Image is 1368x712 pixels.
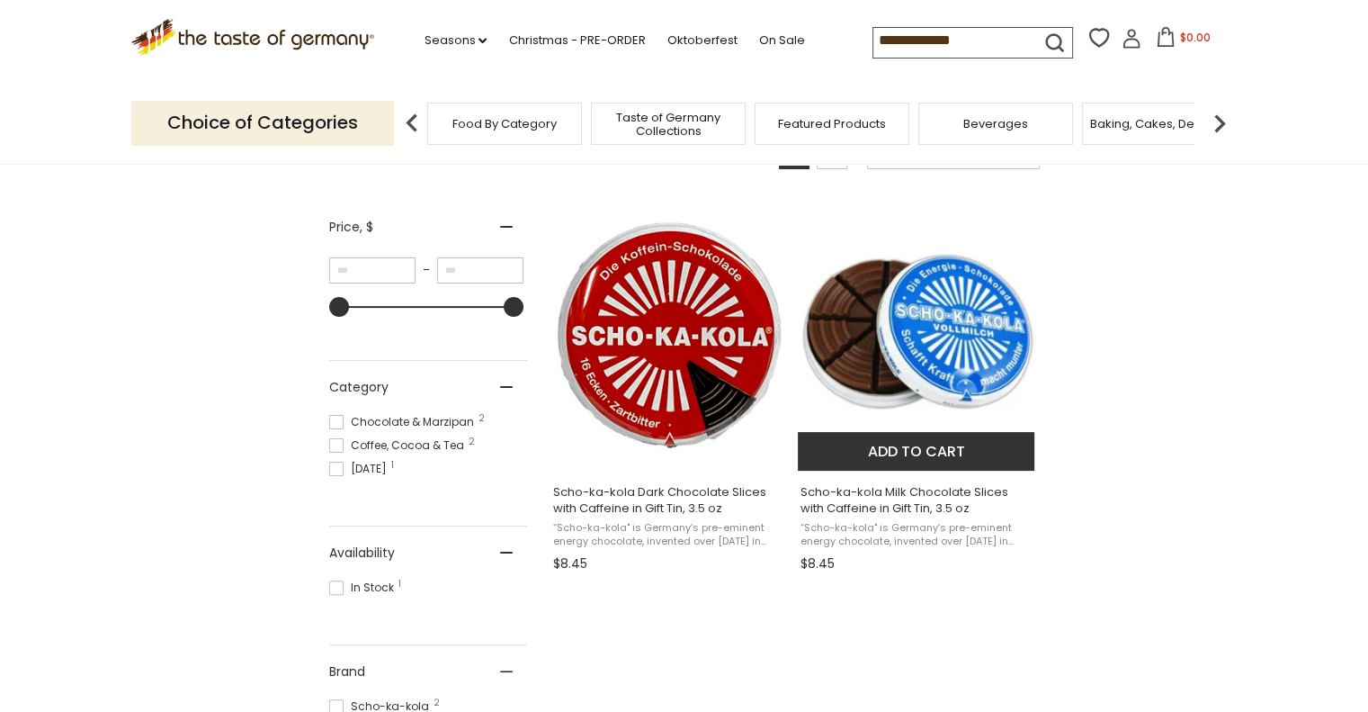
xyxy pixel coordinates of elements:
img: previous arrow [394,105,430,141]
span: [DATE] [329,461,392,477]
span: 1 [398,580,401,589]
span: Price [329,218,373,237]
span: “Scho-ka-kola" is Germany’s pre-eminent energy chocolate, invented over [DATE] in [GEOGRAPHIC_DAT... [553,521,786,549]
p: Choice of Categories [131,101,394,145]
a: Scho-ka-kola Milk Chocolate Slices with Caffeine in Gift Tin, 3.5 oz [798,201,1036,579]
span: 2 [469,437,475,446]
a: Seasons [424,31,487,50]
span: Chocolate & Marzipan [329,414,479,430]
span: Scho-ka-kola Dark Chocolate Slices with Caffeine in Gift Tin, 3.5 oz [553,484,786,517]
a: Food By Category [452,117,557,131]
span: $0.00 [1179,30,1210,45]
span: 2 [478,414,485,423]
a: Christmas - PRE-ORDER [508,31,645,50]
input: Maximum value [437,257,523,284]
a: Taste of Germany Collections [596,111,740,138]
span: “Scho-ka-kola" is Germany’s pre-eminent energy chocolate, invented over [DATE] in [GEOGRAPHIC_DAT... [800,521,1033,549]
a: Baking, Cakes, Desserts [1090,117,1229,131]
span: $8.45 [800,554,835,573]
button: $0.00 [1145,27,1221,54]
span: Coffee, Cocoa & Tea [329,437,469,454]
a: Scho-ka-kola Dark Chocolate Slices with Caffeine in Gift Tin, 3.5 oz [550,201,789,579]
span: , $ [360,218,373,236]
span: 2 [434,698,440,707]
button: Add to cart [798,432,1034,471]
span: $8.45 [553,554,587,573]
a: Beverages [963,117,1028,131]
input: Minimum value [329,257,416,284]
span: Category [329,378,389,397]
a: View list mode [817,139,847,169]
a: Featured Products [778,117,886,131]
a: On Sale [758,31,804,50]
a: View grid mode [779,139,809,169]
span: 1 [391,461,394,470]
span: Brand [329,662,365,681]
img: next arrow [1202,105,1238,141]
img: Scho-ka-kola Milk Chocolate Slices with Caffeine in Gift Tin, 3.5 oz [798,216,1036,455]
span: In Stock [329,580,399,596]
span: Scho-ka-kola Milk Chocolate Slices with Caffeine in Gift Tin, 3.5 oz [800,484,1033,517]
a: Oktoberfest [666,31,737,50]
span: – [416,262,437,278]
span: Availability [329,544,395,563]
